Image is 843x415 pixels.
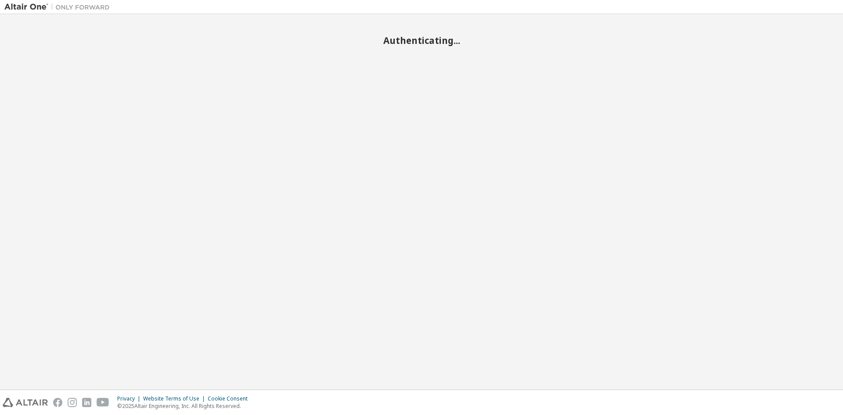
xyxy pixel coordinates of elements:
[4,35,839,46] h2: Authenticating...
[3,398,48,407] img: altair_logo.svg
[143,395,208,402] div: Website Terms of Use
[4,3,114,11] img: Altair One
[82,398,91,407] img: linkedin.svg
[53,398,62,407] img: facebook.svg
[208,395,253,402] div: Cookie Consent
[97,398,109,407] img: youtube.svg
[68,398,77,407] img: instagram.svg
[117,402,253,410] p: © 2025 Altair Engineering, Inc. All Rights Reserved.
[117,395,143,402] div: Privacy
